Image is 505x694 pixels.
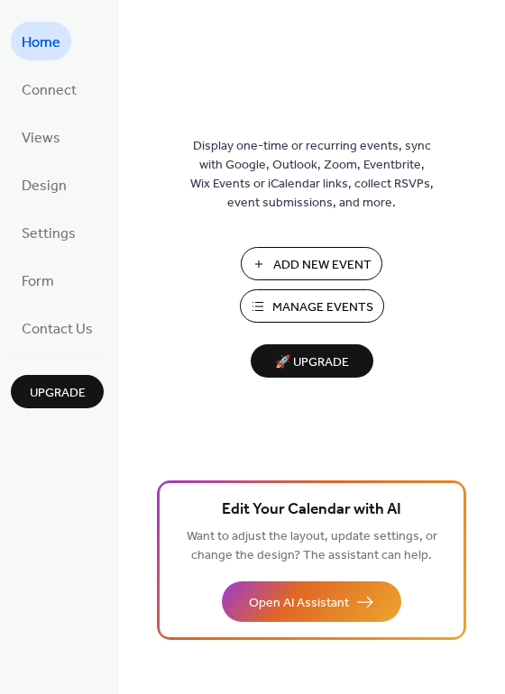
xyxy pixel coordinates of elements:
[11,69,87,108] a: Connect
[222,581,401,622] button: Open AI Assistant
[251,344,373,378] button: 🚀 Upgrade
[22,172,67,200] span: Design
[11,375,104,408] button: Upgrade
[190,137,434,213] span: Display one-time or recurring events, sync with Google, Outlook, Zoom, Eventbrite, Wix Events or ...
[22,268,54,296] span: Form
[11,117,71,156] a: Views
[22,77,77,105] span: Connect
[272,298,373,317] span: Manage Events
[249,594,349,613] span: Open AI Assistant
[11,308,104,347] a: Contact Us
[240,289,384,323] button: Manage Events
[187,525,437,568] span: Want to adjust the layout, update settings, or change the design? The assistant can help.
[11,165,78,204] a: Design
[11,213,87,251] a: Settings
[241,247,382,280] button: Add New Event
[262,351,363,375] span: 🚀 Upgrade
[22,29,60,57] span: Home
[22,220,76,248] span: Settings
[273,256,372,275] span: Add New Event
[22,124,60,152] span: Views
[22,315,93,343] span: Contact Us
[11,22,71,60] a: Home
[11,260,65,299] a: Form
[30,384,86,403] span: Upgrade
[222,498,401,523] span: Edit Your Calendar with AI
